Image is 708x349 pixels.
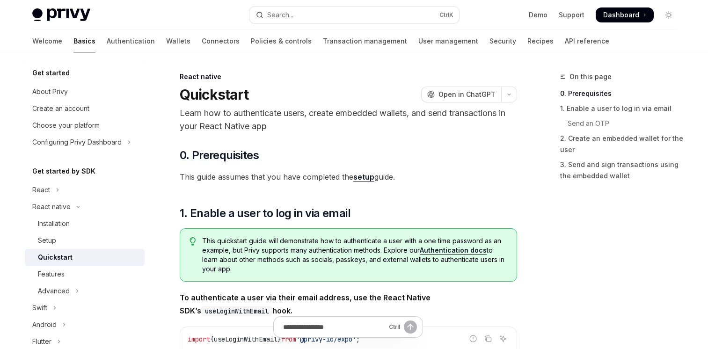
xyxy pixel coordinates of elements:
svg: Tip [190,237,196,246]
span: Open in ChatGPT [438,90,496,99]
a: Connectors [202,30,240,52]
h5: Get started by SDK [32,166,95,177]
input: Ask a question... [283,317,385,337]
a: Quickstart [25,249,145,266]
div: React native [180,72,517,81]
div: Create an account [32,103,89,114]
code: useLoginWithEmail [201,306,272,316]
a: setup [353,172,374,182]
span: On this page [569,71,612,82]
a: Features [25,266,145,283]
button: Toggle Swift section [25,299,145,316]
a: User management [418,30,478,52]
div: React [32,184,50,196]
button: Open in ChatGPT [421,87,501,102]
a: Wallets [166,30,190,52]
div: Configuring Privy Dashboard [32,137,122,148]
a: API reference [565,30,609,52]
a: About Privy [25,83,145,100]
button: Toggle dark mode [661,7,676,22]
a: 3. Send and sign transactions using the embedded wallet [560,157,684,183]
p: Learn how to authenticate users, create embedded wallets, and send transactions in your React Nat... [180,107,517,133]
span: 0. Prerequisites [180,148,259,163]
a: Setup [25,232,145,249]
a: Authentication docs [420,246,487,254]
div: Advanced [38,285,70,297]
span: This guide assumes that you have completed the guide. [180,170,517,183]
div: Flutter [32,336,51,347]
a: Transaction management [323,30,407,52]
div: Features [38,269,65,280]
div: Quickstart [38,252,73,263]
a: Dashboard [596,7,654,22]
a: Policies & controls [251,30,312,52]
a: Security [489,30,516,52]
span: This quickstart guide will demonstrate how to authenticate a user with a one time password as an ... [202,236,507,274]
a: Create an account [25,100,145,117]
strong: To authenticate a user via their email address, use the React Native SDK’s hook. [180,293,431,315]
a: 0. Prerequisites [560,86,684,101]
button: Toggle Configuring Privy Dashboard section [25,134,145,151]
div: Search... [267,9,293,21]
div: React native [32,201,71,212]
h5: Get started [32,67,70,79]
button: Open search [249,7,459,23]
button: Toggle React section [25,182,145,198]
span: Dashboard [603,10,639,20]
button: Toggle React native section [25,198,145,215]
a: Support [559,10,584,20]
span: Ctrl K [439,11,453,19]
div: Installation [38,218,70,229]
div: Choose your platform [32,120,100,131]
a: Demo [529,10,547,20]
a: Send an OTP [560,116,684,131]
div: Setup [38,235,56,246]
span: 1. Enable a user to log in via email [180,206,350,221]
a: 1. Enable a user to log in via email [560,101,684,116]
a: Basics [73,30,95,52]
img: light logo [32,8,90,22]
button: Toggle Android section [25,316,145,333]
button: Toggle Advanced section [25,283,145,299]
a: Recipes [527,30,554,52]
div: Android [32,319,57,330]
a: Installation [25,215,145,232]
a: Welcome [32,30,62,52]
a: Choose your platform [25,117,145,134]
h1: Quickstart [180,86,249,103]
a: 2. Create an embedded wallet for the user [560,131,684,157]
div: About Privy [32,86,68,97]
button: Send message [404,320,417,334]
div: Swift [32,302,47,313]
a: Authentication [107,30,155,52]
